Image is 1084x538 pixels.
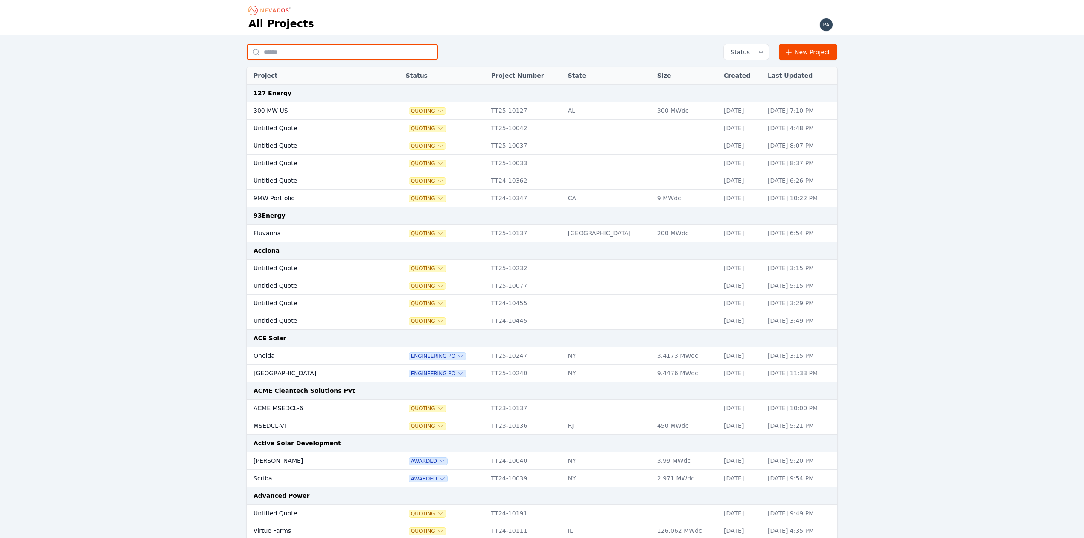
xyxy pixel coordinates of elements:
td: [DATE] 5:21 PM [763,417,837,435]
td: Untitled Quote [247,137,380,155]
td: NY [564,452,653,470]
td: 300 MW US [247,102,380,120]
button: Quoting [409,405,446,412]
button: Quoting [409,265,446,272]
h1: All Projects [248,17,314,31]
button: Quoting [409,125,446,132]
button: Quoting [409,108,446,114]
td: [DATE] [720,172,763,190]
td: [DATE] [720,190,763,207]
tr: ACME MSEDCL-6QuotingTT23-10137[DATE][DATE] 10:00 PM [247,400,837,417]
td: [DATE] 6:54 PM [763,225,837,242]
th: Project [247,67,380,85]
td: Untitled Quote [247,505,380,522]
tr: [GEOGRAPHIC_DATA]Engineering POTT25-10240NY9.4476 MWdc[DATE][DATE] 11:33 PM [247,365,837,382]
td: 93Energy [247,207,837,225]
td: TT25-10037 [487,137,564,155]
td: TT24-10039 [487,470,564,487]
button: Status [724,44,769,60]
td: 450 MWdc [653,417,720,435]
td: TT25-10127 [487,102,564,120]
td: ACE Solar [247,330,837,347]
td: 2.971 MWdc [653,470,720,487]
tr: Untitled QuoteQuotingTT25-10033[DATE][DATE] 8:37 PM [247,155,837,172]
span: Quoting [409,423,446,430]
td: Untitled Quote [247,260,380,277]
td: TT24-10191 [487,505,564,522]
span: Quoting [409,318,446,325]
td: Advanced Power [247,487,837,505]
tr: Untitled QuoteQuotingTT25-10232[DATE][DATE] 3:15 PM [247,260,837,277]
button: Quoting [409,510,446,517]
td: [DATE] 7:10 PM [763,102,837,120]
td: [DATE] 3:49 PM [763,312,837,330]
tr: Untitled QuoteQuotingTT24-10191[DATE][DATE] 9:49 PM [247,505,837,522]
td: TT23-10137 [487,400,564,417]
td: TT24-10445 [487,312,564,330]
td: TT25-10033 [487,155,564,172]
td: [DATE] [720,470,763,487]
tr: OneidaEngineering POTT25-10247NY3.4173 MWdc[DATE][DATE] 3:15 PM [247,347,837,365]
td: [GEOGRAPHIC_DATA] [564,225,653,242]
button: Awarded [409,458,447,465]
td: [DATE] 3:15 PM [763,260,837,277]
td: [DATE] 10:22 PM [763,190,837,207]
th: Created [720,67,763,85]
td: TT23-10136 [487,417,564,435]
td: Fluvanna [247,225,380,242]
td: 300 MWdc [653,102,720,120]
tr: MSEDCL-VIQuotingTT23-10136RJ450 MWdc[DATE][DATE] 5:21 PM [247,417,837,435]
td: [DATE] [720,137,763,155]
td: ACME MSEDCL-6 [247,400,380,417]
td: 200 MWdc [653,225,720,242]
td: [DATE] [720,277,763,295]
td: TT25-10137 [487,225,564,242]
button: Quoting [409,300,446,307]
td: 3.4173 MWdc [653,347,720,365]
td: TT24-10455 [487,295,564,312]
td: CA [564,190,653,207]
span: Quoting [409,528,446,535]
td: TT25-10077 [487,277,564,295]
tr: 300 MW USQuotingTT25-10127AL300 MWdc[DATE][DATE] 7:10 PM [247,102,837,120]
th: Last Updated [763,67,837,85]
tr: FluvannaQuotingTT25-10137[GEOGRAPHIC_DATA]200 MWdc[DATE][DATE] 6:54 PM [247,225,837,242]
td: [DATE] 5:15 PM [763,277,837,295]
td: [DATE] 9:20 PM [763,452,837,470]
button: Engineering PO [409,370,466,377]
td: Untitled Quote [247,120,380,137]
button: Quoting [409,143,446,149]
th: Size [653,67,720,85]
td: [DATE] [720,400,763,417]
tr: Untitled QuoteQuotingTT25-10042[DATE][DATE] 4:48 PM [247,120,837,137]
button: Quoting [409,283,446,289]
td: 9.4476 MWdc [653,365,720,382]
td: NY [564,365,653,382]
td: 127 Energy [247,85,837,102]
td: [DATE] 9:54 PM [763,470,837,487]
td: [DATE] [720,365,763,382]
td: [DATE] 4:48 PM [763,120,837,137]
td: AL [564,102,653,120]
td: Untitled Quote [247,172,380,190]
td: [DATE] [720,102,763,120]
td: 3.99 MWdc [653,452,720,470]
td: [DATE] 10:00 PM [763,400,837,417]
td: [DATE] 8:07 PM [763,137,837,155]
td: [DATE] [720,295,763,312]
button: Quoting [409,178,446,184]
span: Engineering PO [409,353,466,360]
td: Untitled Quote [247,312,380,330]
td: Scriba [247,470,380,487]
td: RJ [564,417,653,435]
td: 9MW Portfolio [247,190,380,207]
td: Acciona [247,242,837,260]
